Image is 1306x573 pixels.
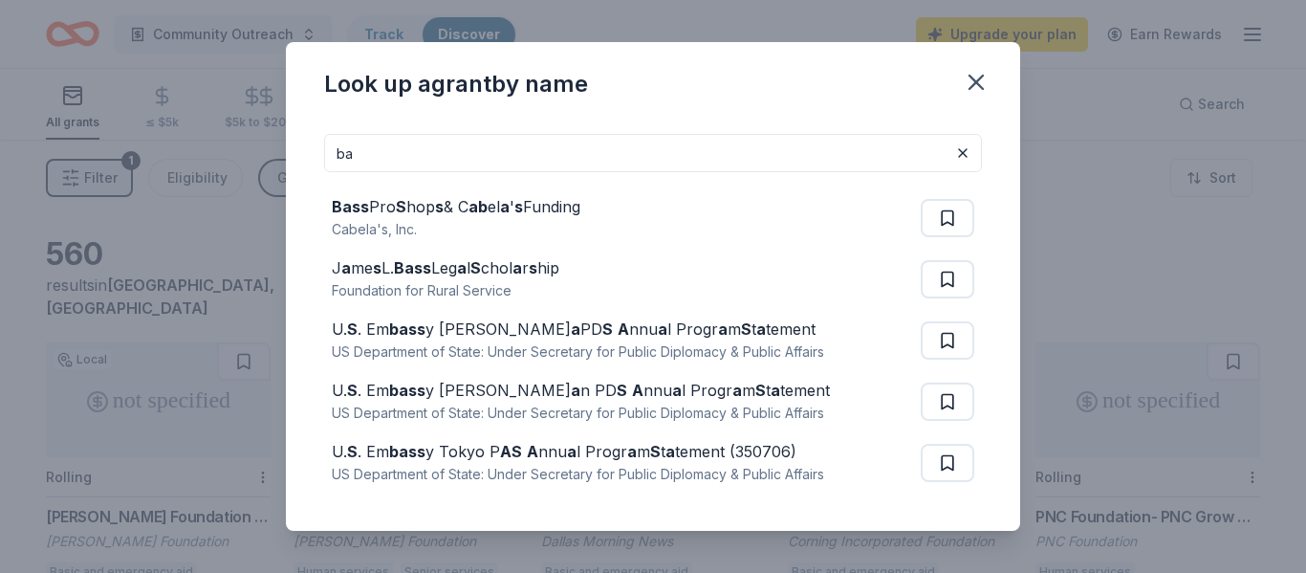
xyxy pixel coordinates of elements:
strong: a [571,320,580,339]
strong: S [755,381,766,400]
strong: a [571,381,580,400]
strong: A [632,381,643,400]
strong: AS [500,442,522,461]
strong: Bass [332,197,369,216]
strong: S [602,320,613,339]
div: Cabela's, Inc. [332,218,580,241]
strong: bass [389,442,425,461]
div: U. . Em y [PERSON_NAME] n PD nnu l Progr m t tement [332,379,830,402]
strong: S [347,442,358,461]
strong: S [347,381,358,400]
strong: S [650,442,661,461]
strong: ab [468,197,488,216]
strong: a [665,442,675,461]
strong: S [347,320,358,339]
div: US Department of State: Under Secretary for Public Diplomacy & Public Affairs [332,341,824,364]
strong: a [457,258,467,277]
div: J me L. Leg l chol r hip [332,256,559,279]
strong: s [514,197,523,216]
strong: a [756,320,766,339]
strong: S [470,258,481,277]
input: Search [324,134,982,172]
div: Pro hop & C el ' Funding [332,195,580,218]
div: Look up a grant by name [324,69,588,99]
strong: a [512,258,522,277]
strong: s [373,258,381,277]
strong: a [658,320,667,339]
strong: S [396,197,406,216]
div: U. . Em y Tokyo P nnu l Progr m t tement (350706) [332,440,824,463]
strong: S [741,320,751,339]
strong: a [718,320,728,339]
strong: a [771,381,780,400]
strong: A [618,320,629,339]
strong: Bass [394,258,431,277]
strong: A [527,442,538,461]
div: US Department of State: Under Secretary for Public Diplomacy & Public Affairs [332,402,830,425]
strong: s [529,258,537,277]
strong: a [627,442,637,461]
strong: a [567,442,577,461]
strong: bass [389,320,425,339]
strong: a [732,381,742,400]
strong: S [617,381,627,400]
div: U. . Em y [PERSON_NAME] PD nnu l Progr m t tement [332,318,824,341]
strong: s [435,197,444,216]
strong: bass [389,381,425,400]
strong: a [672,381,682,400]
strong: a [500,197,510,216]
div: Foundation for Rural Service [332,279,559,302]
strong: a [341,258,351,277]
div: US Department of State: Under Secretary for Public Diplomacy & Public Affairs [332,463,824,486]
